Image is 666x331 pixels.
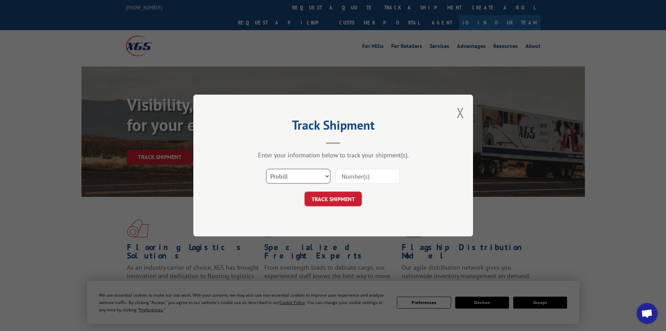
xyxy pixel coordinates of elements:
h2: Track Shipment [228,120,438,133]
input: Number(s) [336,169,400,184]
div: Open chat [637,303,658,324]
div: Enter your information below to track your shipment(s). [228,151,438,159]
button: TRACK SHIPMENT [305,192,362,206]
button: Close modal [457,103,464,122]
